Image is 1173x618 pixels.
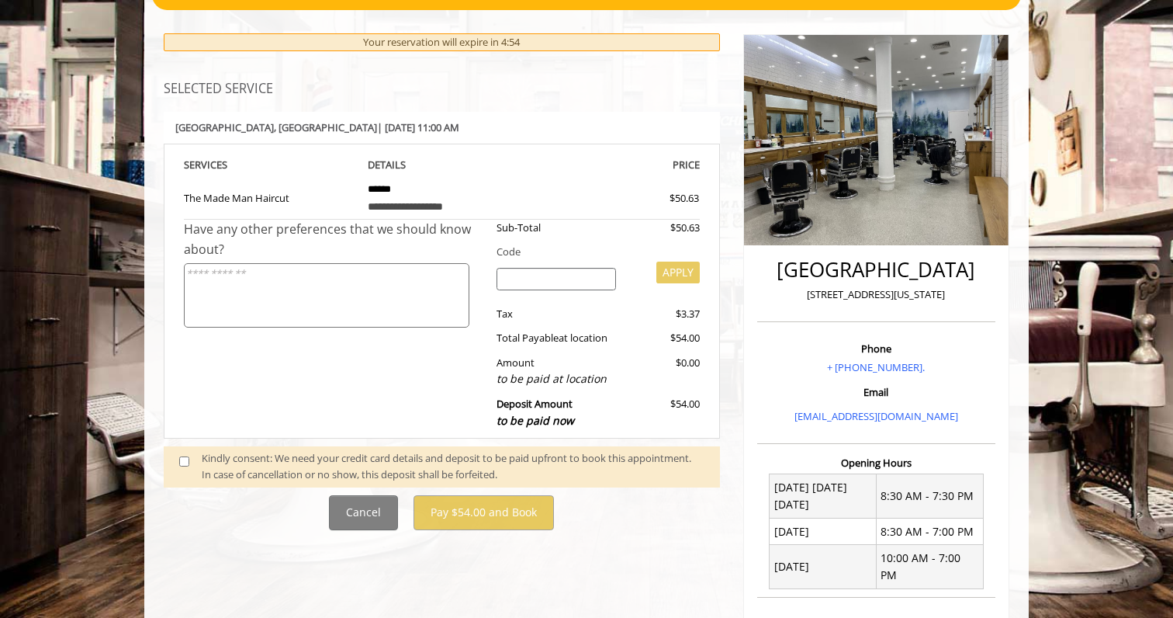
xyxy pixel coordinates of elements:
[175,120,459,134] b: [GEOGRAPHIC_DATA] | [DATE] 11:00 AM
[761,259,991,281] h2: [GEOGRAPHIC_DATA]
[528,156,700,174] th: PRICE
[485,244,700,260] div: Code
[164,33,720,51] div: Your reservation will expire in 4:54
[628,396,699,429] div: $54.00
[770,474,877,519] td: [DATE] [DATE] [DATE]
[628,355,699,388] div: $0.00
[329,495,398,530] button: Cancel
[761,343,991,354] h3: Phone
[757,457,995,468] h3: Opening Hours
[827,360,925,374] a: + [PHONE_NUMBER].
[656,262,700,283] button: APPLY
[184,220,485,259] div: Have any other preferences that we should know about?
[876,545,983,589] td: 10:00 AM - 7:00 PM
[356,156,528,174] th: DETAILS
[761,387,991,398] h3: Email
[628,220,699,236] div: $50.63
[770,545,877,589] td: [DATE]
[413,495,554,530] button: Pay $54.00 and Book
[770,519,877,545] td: [DATE]
[485,306,628,322] div: Tax
[164,82,720,96] h3: SELECTED SERVICE
[184,156,356,174] th: SERVICE
[876,474,983,519] td: 8:30 AM - 7:30 PM
[497,413,574,428] span: to be paid now
[614,190,699,207] div: $50.63
[876,519,983,545] td: 8:30 AM - 7:00 PM
[202,450,704,483] div: Kindly consent: We need your credit card details and deposit to be paid upfront to book this appo...
[184,174,356,220] td: The Made Man Haircut
[497,370,617,387] div: to be paid at location
[274,120,377,134] span: , [GEOGRAPHIC_DATA]
[761,286,991,303] p: [STREET_ADDRESS][US_STATE]
[794,409,958,423] a: [EMAIL_ADDRESS][DOMAIN_NAME]
[485,355,628,388] div: Amount
[485,330,628,346] div: Total Payable
[485,220,628,236] div: Sub-Total
[628,330,699,346] div: $54.00
[628,306,699,322] div: $3.37
[222,158,227,172] span: S
[497,397,574,428] b: Deposit Amount
[559,331,607,345] span: at location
